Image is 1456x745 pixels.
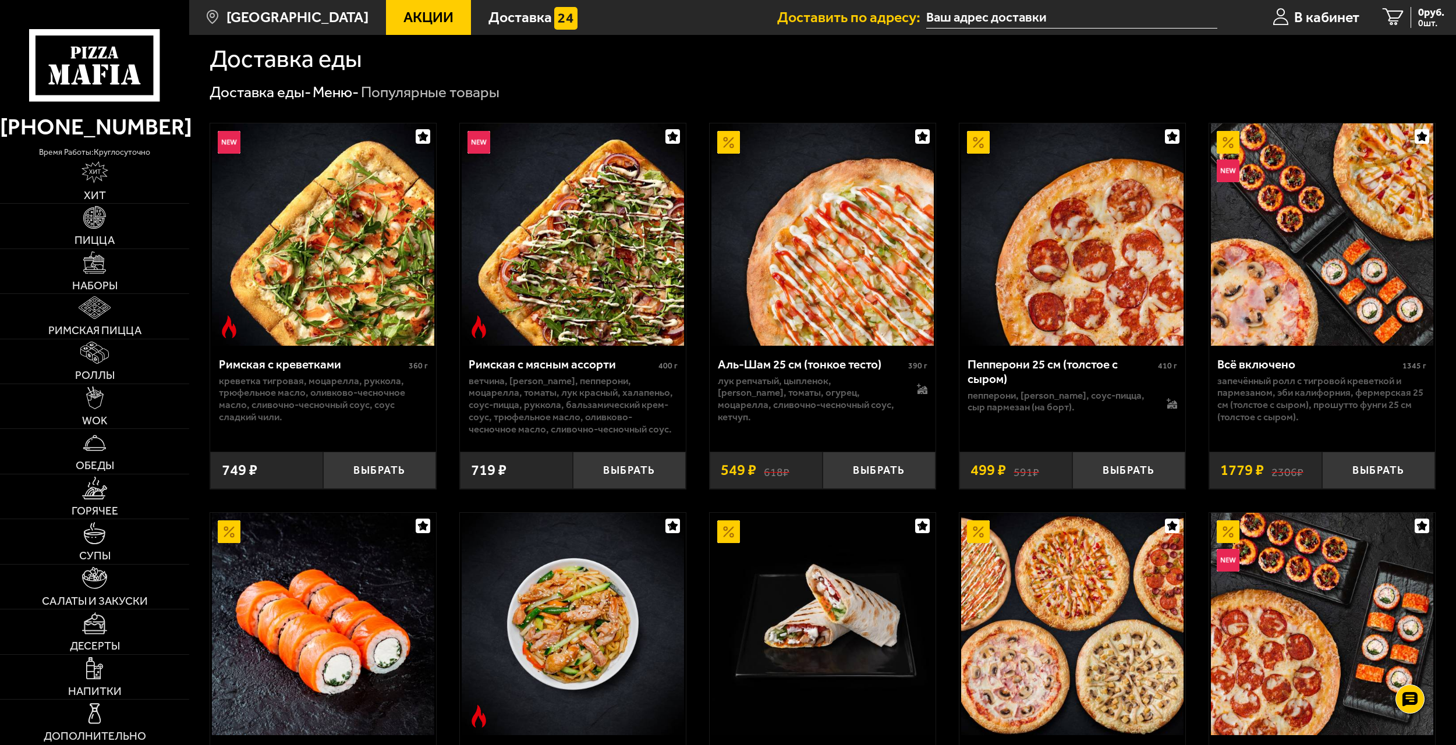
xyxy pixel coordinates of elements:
div: Аль-Шам 25 см (тонкое тесто) [718,357,905,372]
img: Акционный [1217,520,1239,543]
button: Выбрать [573,452,686,489]
span: 360 г [409,361,428,371]
span: Доставить по адресу: [777,10,926,24]
img: Акционный [717,520,740,543]
img: Острое блюдо [218,315,240,338]
div: Римская с мясным ассорти [469,357,656,372]
img: Пепперони 25 см (толстое с сыром) [961,123,1184,346]
s: 591 ₽ [1014,463,1039,478]
img: Новинка [218,131,240,154]
p: креветка тигровая, моцарелла, руккола, трюфельное масло, оливково-чесночное масло, сливочно-чесно... [219,375,428,423]
div: Римская с креветками [219,357,406,372]
span: Доставка [488,10,552,24]
button: Выбрать [823,452,936,489]
input: Ваш адрес доставки [926,7,1217,29]
span: Супы [79,550,111,561]
span: 400 г [658,361,678,371]
img: Акционный [218,520,240,543]
img: Новинка [1217,549,1239,572]
span: Наборы [72,280,118,291]
span: 0 шт. [1418,19,1444,28]
img: Wok с цыпленком гриль M [462,513,684,735]
span: Дополнительно [44,730,146,742]
a: АкционныйНовинкаВсё включено [1209,123,1435,346]
span: WOK [82,415,108,426]
img: Новинка [467,131,490,154]
a: Меню- [313,83,359,101]
span: Хит [84,190,106,201]
img: Филадельфия [212,513,434,735]
span: 390 г [908,361,927,371]
span: 0 руб. [1418,7,1444,17]
img: Славные парни [961,513,1184,735]
img: Римская с мясным ассорти [462,123,684,346]
span: 410 г [1158,361,1177,371]
a: НовинкаОстрое блюдоРимская с мясным ассорти [460,123,686,346]
span: 1779 ₽ [1220,463,1264,478]
span: 499 ₽ [970,463,1006,478]
div: Популярные товары [361,83,499,102]
img: Шаверма с морковью по-корейски [711,513,934,735]
p: Запечённый ролл с тигровой креветкой и пармезаном, Эби Калифорния, Фермерская 25 см (толстое с сы... [1217,375,1426,423]
span: Санкт-Петербург, проспект Народного Ополчения 175 [926,7,1217,29]
img: Джекпот [1211,513,1433,735]
span: Роллы [75,370,115,381]
div: Всё включено [1217,357,1400,372]
div: Пепперони 25 см (толстое с сыром) [968,357,1154,386]
button: Выбрать [1322,452,1435,489]
p: ветчина, [PERSON_NAME], пепперони, моцарелла, томаты, лук красный, халапеньо, соус-пицца, руккола... [469,375,678,435]
s: 2306 ₽ [1271,463,1303,478]
h1: Доставка еды [210,47,362,72]
a: Острое блюдоWok с цыпленком гриль M [460,513,686,735]
span: Салаты и закуски [42,595,148,606]
a: АкционныйФиладельфия [210,513,436,735]
p: пепперони, [PERSON_NAME], соус-пицца, сыр пармезан (на борт). [968,389,1151,414]
img: Аль-Шам 25 см (тонкое тесто) [711,123,934,346]
img: 15daf4d41897b9f0e9f617042186c801.svg [554,7,577,30]
span: Акции [403,10,454,24]
img: Акционный [967,520,990,543]
span: Напитки [68,686,122,697]
span: Десерты [70,640,120,651]
span: 719 ₽ [471,463,506,478]
img: Римская с креветками [212,123,434,346]
img: Акционный [717,131,740,154]
img: Акционный [967,131,990,154]
img: Острое блюдо [467,705,490,728]
span: Римская пицца [48,325,141,336]
span: 549 ₽ [721,463,756,478]
span: [GEOGRAPHIC_DATA] [226,10,369,24]
span: В кабинет [1294,10,1359,24]
img: Новинка [1217,159,1239,182]
span: 1345 г [1402,361,1426,371]
span: Обеды [76,460,114,471]
a: НовинкаОстрое блюдоРимская с креветками [210,123,436,346]
img: Всё включено [1211,123,1433,346]
p: лук репчатый, цыпленок, [PERSON_NAME], томаты, огурец, моцарелла, сливочно-чесночный соус, кетчуп. [718,375,901,423]
img: Акционный [1217,131,1239,154]
button: Выбрать [323,452,436,489]
s: 618 ₽ [764,463,789,478]
a: АкционныйШаверма с морковью по-корейски [710,513,936,735]
button: Выбрать [1072,452,1185,489]
a: АкционныйНовинкаДжекпот [1209,513,1435,735]
span: Горячее [72,505,118,516]
span: Пицца [75,235,115,246]
a: АкционныйАль-Шам 25 см (тонкое тесто) [710,123,936,346]
span: 749 ₽ [222,463,257,478]
img: Острое блюдо [467,315,490,338]
a: АкционныйСлавные парни [959,513,1185,735]
a: Доставка еды- [210,83,311,101]
a: АкционныйПепперони 25 см (толстое с сыром) [959,123,1185,346]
